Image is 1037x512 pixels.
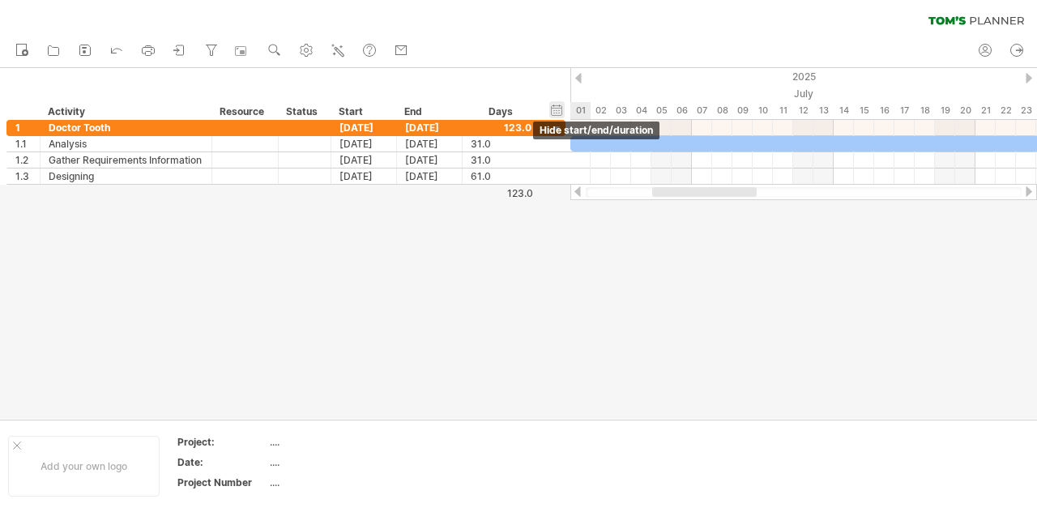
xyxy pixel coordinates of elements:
div: .... [270,435,406,449]
div: 31.0 [471,152,531,168]
div: Tuesday, 15 July 2025 [854,102,874,119]
div: 1.2 [15,152,40,168]
div: [DATE] [331,136,397,151]
div: Thursday, 17 July 2025 [894,102,915,119]
div: [DATE] [397,136,463,151]
div: Monday, 14 July 2025 [834,102,854,119]
div: .... [270,476,406,489]
div: 61.0 [471,169,531,184]
div: Project: [177,435,267,449]
div: .... [270,455,406,469]
div: Saturday, 12 July 2025 [793,102,813,119]
div: Tuesday, 22 July 2025 [996,102,1016,119]
div: Analysis [49,136,203,151]
div: Resource [220,104,269,120]
div: Wednesday, 9 July 2025 [732,102,753,119]
div: Saturday, 5 July 2025 [651,102,672,119]
div: 123.0 [463,187,533,199]
div: Wednesday, 16 July 2025 [874,102,894,119]
div: Status [286,104,322,120]
div: Activity [48,104,203,120]
div: 31.0 [471,136,531,151]
div: Days [462,104,539,120]
div: Sunday, 20 July 2025 [955,102,975,119]
div: Project Number [177,476,267,489]
div: [DATE] [331,152,397,168]
div: Friday, 11 July 2025 [773,102,793,119]
div: Monday, 21 July 2025 [975,102,996,119]
div: Thursday, 10 July 2025 [753,102,773,119]
div: 1.3 [15,169,40,184]
div: [DATE] [397,169,463,184]
div: Monday, 7 July 2025 [692,102,712,119]
div: End [404,104,453,120]
div: Friday, 4 July 2025 [631,102,651,119]
div: Tuesday, 8 July 2025 [712,102,732,119]
div: Wednesday, 2 July 2025 [591,102,611,119]
div: Friday, 18 July 2025 [915,102,935,119]
div: [DATE] [397,152,463,168]
div: Start [339,104,387,120]
div: Wednesday, 23 July 2025 [1016,102,1036,119]
div: [DATE] [331,169,397,184]
div: 1 [15,120,40,135]
div: Doctor Tooth [49,120,203,135]
span: hide start/end/duration [540,124,653,136]
div: [DATE] [397,120,463,135]
div: Gather Requirements Information [49,152,203,168]
div: Sunday, 13 July 2025 [813,102,834,119]
div: Date: [177,455,267,469]
div: 1.1 [15,136,40,151]
div: Add your own logo [8,436,160,497]
div: Saturday, 19 July 2025 [935,102,955,119]
div: Thursday, 3 July 2025 [611,102,631,119]
div: Designing [49,169,203,184]
div: Tuesday, 1 July 2025 [570,102,591,119]
div: Sunday, 6 July 2025 [672,102,692,119]
div: [DATE] [331,120,397,135]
